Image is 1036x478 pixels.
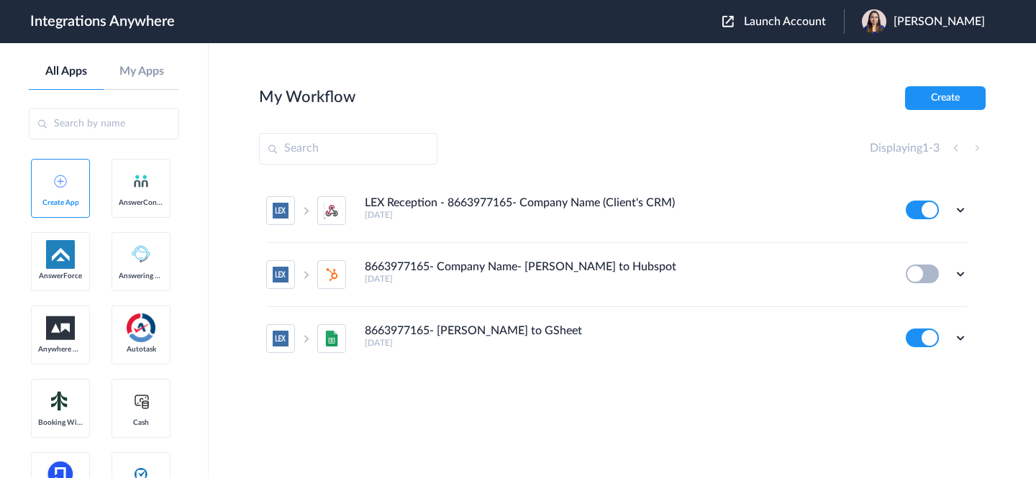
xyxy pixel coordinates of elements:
[259,133,437,165] input: Search
[365,274,886,284] h5: [DATE]
[365,338,886,348] h5: [DATE]
[132,173,150,190] img: answerconnect-logo.svg
[365,196,675,210] h4: LEX Reception - 8663977165- Company Name (Client's CRM)
[127,240,155,269] img: Answering_service.png
[894,15,985,29] span: [PERSON_NAME]
[132,392,150,410] img: cash-logo.svg
[933,142,940,154] span: 3
[38,418,83,427] span: Booking Widget
[744,16,826,27] span: Launch Account
[104,65,180,78] a: My Apps
[29,65,104,78] a: All Apps
[870,142,940,155] h4: Displaying -
[54,175,67,188] img: add-icon.svg
[119,198,163,207] span: AnswerConnect
[30,13,175,30] h1: Integrations Anywhere
[119,345,163,354] span: Autotask
[46,316,75,340] img: aww.png
[29,108,179,139] input: Search by name
[365,260,676,274] h4: 8663977165- Company Name- [PERSON_NAME] to Hubspot
[722,15,844,29] button: Launch Account
[46,240,75,269] img: af-app-logo.svg
[862,9,886,34] img: 2af217df-18b2-4e4c-9b32-498ee3b53f90.jpeg
[259,88,355,106] h2: My Workflow
[922,142,929,154] span: 1
[46,388,75,414] img: Setmore_Logo.svg
[722,16,734,27] img: launch-acct-icon.svg
[127,313,155,342] img: autotask.png
[119,272,163,280] span: Answering Service
[365,324,582,338] h4: 8663977165- [PERSON_NAME] to GSheet
[905,86,986,110] button: Create
[365,210,886,220] h5: [DATE]
[38,198,83,207] span: Create App
[38,272,83,280] span: AnswerForce
[119,418,163,427] span: Cash
[38,345,83,354] span: Anywhere Works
